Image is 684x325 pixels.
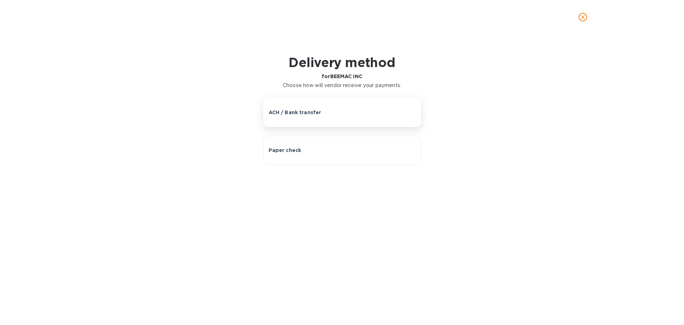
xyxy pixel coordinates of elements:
[263,136,421,165] button: Paper check
[269,147,301,154] p: Paper check
[283,82,401,89] p: Choose how will vendor receive your payments.
[269,109,321,116] p: ACH / Bank transfer
[322,73,362,79] b: for BEEMAC INC
[283,55,401,70] h1: Delivery method
[574,9,591,26] button: close
[263,98,421,127] button: ACH / Bank transfer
